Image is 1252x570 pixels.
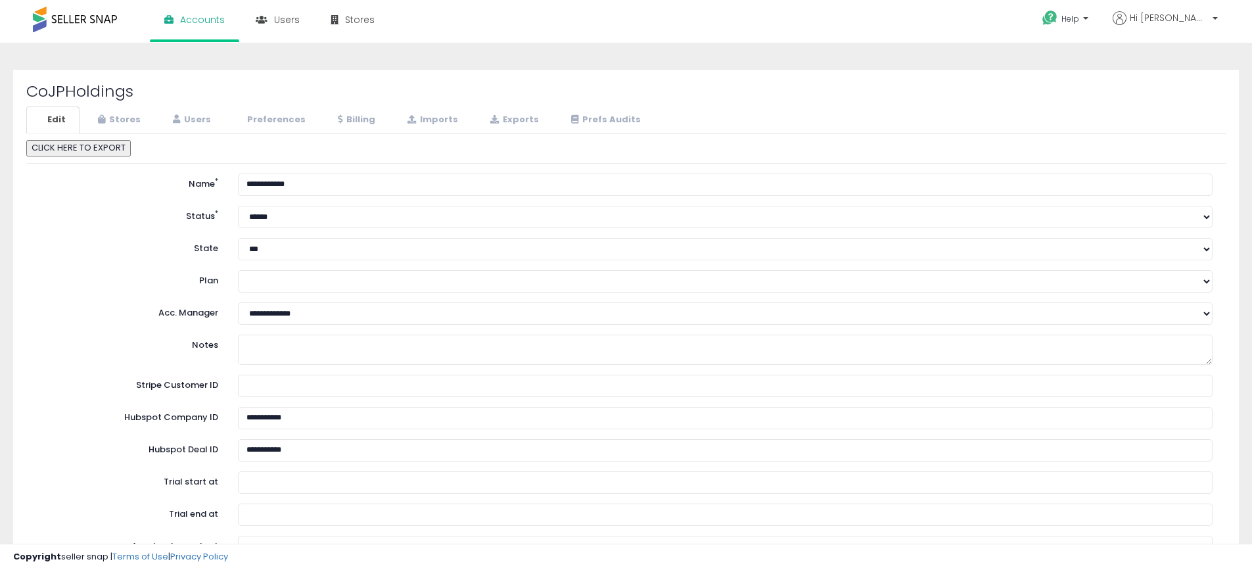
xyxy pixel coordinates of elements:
h2: CoJPHoldings [26,83,1226,100]
label: Name [30,174,228,191]
a: Stores [81,107,154,133]
label: State [30,238,228,255]
span: Stores [345,13,375,26]
label: Notes [30,335,228,352]
span: Hi [PERSON_NAME] [1130,11,1209,24]
a: Edit [26,107,80,133]
label: Status [30,206,228,223]
a: Prefs Audits [554,107,655,133]
label: Hubspot Deal ID [30,439,228,456]
label: Accelerator ends at [30,536,228,553]
a: Terms of Use [112,550,168,563]
span: Users [274,13,300,26]
span: Help [1061,13,1079,24]
strong: Copyright [13,550,61,563]
label: Trial end at [30,504,228,521]
label: Stripe Customer ID [30,375,228,392]
span: Accounts [180,13,225,26]
a: Preferences [226,107,319,133]
a: Billing [321,107,389,133]
a: Imports [390,107,472,133]
label: Trial start at [30,471,228,488]
label: Acc. Manager [30,302,228,320]
button: CLICK HERE TO EXPORT [26,140,131,156]
a: Privacy Policy [170,550,228,563]
i: Get Help [1042,10,1058,26]
a: Hi [PERSON_NAME] [1113,11,1218,41]
label: Hubspot Company ID [30,407,228,424]
a: Exports [473,107,553,133]
a: Users [156,107,225,133]
label: Plan [30,270,228,287]
div: seller snap | | [13,551,228,563]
